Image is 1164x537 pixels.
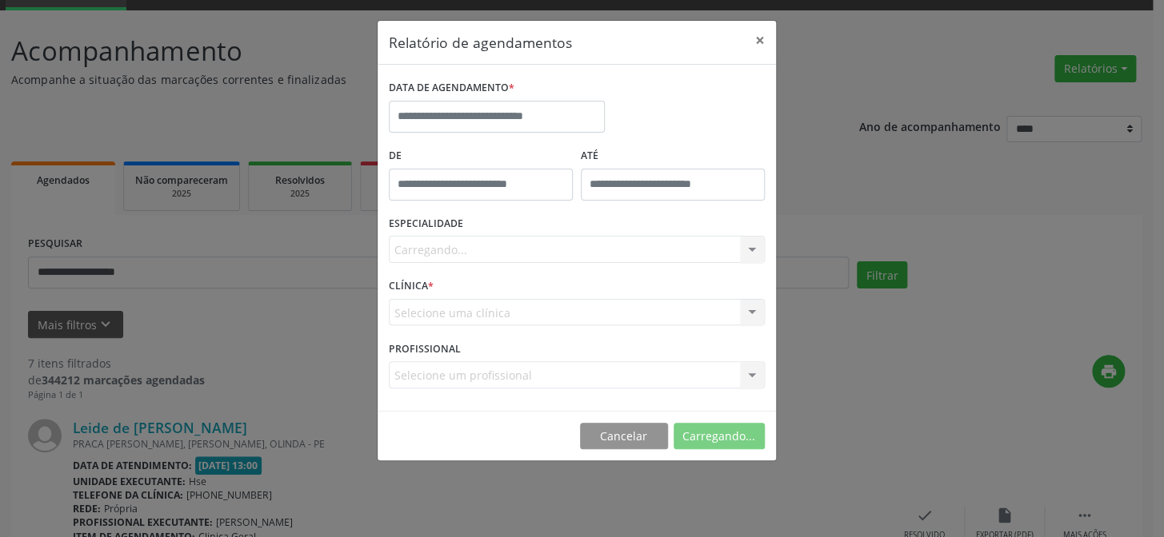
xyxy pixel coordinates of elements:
button: Carregando... [674,423,765,450]
label: ATÉ [581,144,765,169]
label: ESPECIALIDADE [389,212,463,237]
button: Close [744,21,776,60]
h5: Relatório de agendamentos [389,32,572,53]
label: De [389,144,573,169]
label: CLÍNICA [389,274,434,299]
label: DATA DE AGENDAMENTO [389,76,514,101]
button: Cancelar [580,423,668,450]
label: PROFISSIONAL [389,336,461,361]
